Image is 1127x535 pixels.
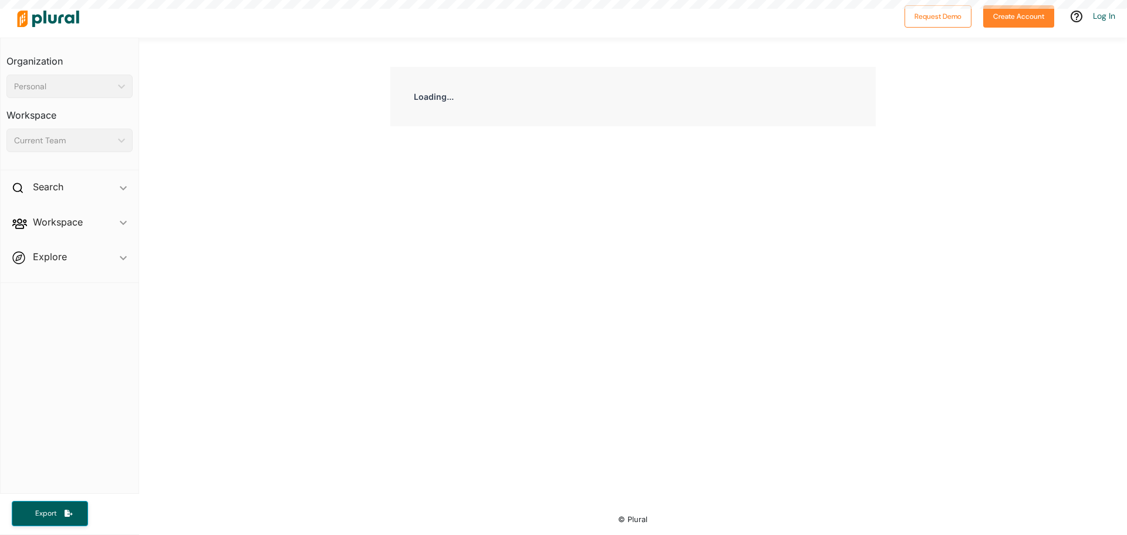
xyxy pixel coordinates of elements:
[14,134,113,147] div: Current Team
[983,5,1054,28] button: Create Account
[12,501,88,526] button: Export
[618,515,647,524] small: © Plural
[27,509,65,519] span: Export
[390,67,876,126] div: Loading...
[983,9,1054,22] a: Create Account
[1093,11,1115,21] a: Log In
[905,9,971,22] a: Request Demo
[33,180,63,193] h2: Search
[14,80,113,93] div: Personal
[6,98,133,124] h3: Workspace
[6,44,133,70] h3: Organization
[905,5,971,28] button: Request Demo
